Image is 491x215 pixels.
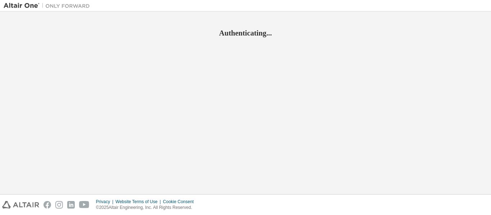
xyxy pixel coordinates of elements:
div: Cookie Consent [163,199,198,205]
h2: Authenticating... [4,28,487,38]
img: youtube.svg [79,201,90,209]
img: facebook.svg [43,201,51,209]
img: altair_logo.svg [2,201,39,209]
div: Website Terms of Use [115,199,163,205]
p: © 2025 Altair Engineering, Inc. All Rights Reserved. [96,205,198,211]
div: Privacy [96,199,115,205]
img: Altair One [4,2,93,9]
img: linkedin.svg [67,201,75,209]
img: instagram.svg [55,201,63,209]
